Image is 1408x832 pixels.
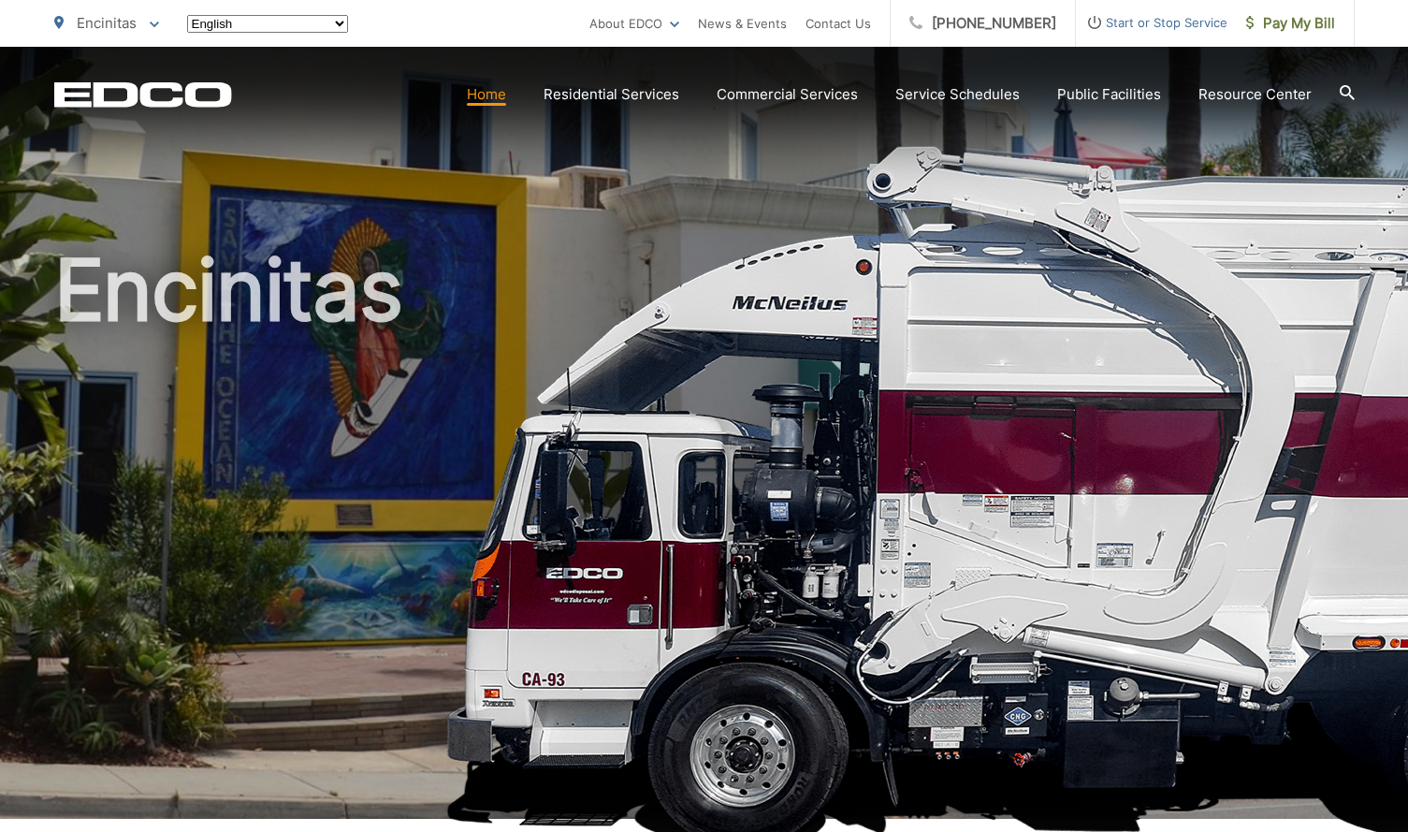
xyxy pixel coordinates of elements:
a: Public Facilities [1057,83,1161,106]
a: Resource Center [1198,83,1312,106]
a: Home [467,83,506,106]
a: Contact Us [806,12,871,35]
a: About EDCO [589,12,679,35]
a: Commercial Services [717,83,858,106]
a: EDCD logo. Return to the homepage. [54,81,232,108]
a: News & Events [698,12,787,35]
a: Service Schedules [895,83,1020,106]
a: Residential Services [544,83,679,106]
select: Select a language [187,15,348,33]
span: Pay My Bill [1246,12,1335,35]
span: Encinitas [77,14,137,32]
